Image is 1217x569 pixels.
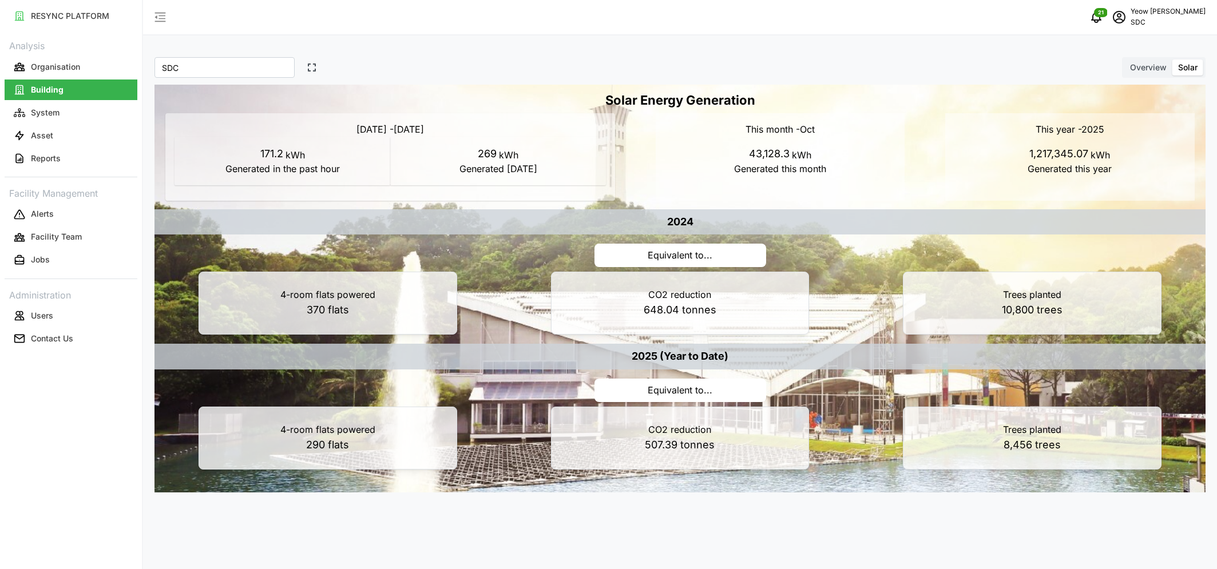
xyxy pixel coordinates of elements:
[1029,146,1088,162] p: 1,217,345.07
[31,310,53,321] p: Users
[306,437,349,453] p: 290 flats
[307,302,349,319] p: 370 flats
[1088,148,1110,162] p: kWh
[5,57,137,77] button: Organisation
[5,305,137,326] button: Users
[1004,437,1061,453] p: 8,456 trees
[1085,6,1108,29] button: notifications
[1002,302,1063,319] p: 10,800 trees
[5,5,137,27] a: RESYNC PLATFORM
[790,148,811,162] p: kWh
[31,107,60,118] p: System
[594,379,766,402] p: Equivalent to...
[5,184,137,201] p: Facility Management
[5,147,137,170] a: Reports
[1098,9,1104,17] span: 21
[5,328,137,349] button: Contact Us
[5,79,137,100] button: Building
[31,333,73,344] p: Contact Us
[645,437,715,453] p: 507.39 tonnes
[304,59,320,75] button: Enter full screen
[31,130,53,141] p: Asset
[5,125,137,146] button: Asset
[5,55,137,78] a: Organisation
[5,102,137,123] button: System
[674,162,886,176] p: Generated this month
[1003,288,1061,302] p: Trees planted
[260,146,283,162] p: 171.2
[497,148,518,162] p: kWh
[399,162,597,176] p: Generated [DATE]
[283,148,305,162] p: kWh
[280,288,375,302] p: 4-room flats powered
[5,6,137,26] button: RESYNC PLATFORM
[594,244,766,267] p: Equivalent to...
[667,214,693,230] p: 2024
[1130,62,1167,72] span: Overview
[1108,6,1131,29] button: schedule
[5,249,137,272] a: Jobs
[31,208,54,220] p: Alerts
[5,124,137,147] a: Asset
[31,84,64,96] p: Building
[5,250,137,270] button: Jobs
[280,423,375,437] p: 4-room flats powered
[1178,62,1198,72] span: Solar
[5,203,137,226] a: Alerts
[954,122,1185,137] p: This year - 2025
[749,146,790,162] p: 43,128.3
[31,231,82,242] p: Facility Team
[31,254,50,265] p: Jobs
[5,78,137,101] a: Building
[1131,17,1206,28] p: SDC
[5,101,137,124] a: System
[5,286,137,303] p: Administration
[648,288,711,302] p: CO2 reduction
[5,227,137,248] button: Facility Team
[632,348,728,365] p: 2025 (Year to Date)
[5,204,137,225] button: Alerts
[964,162,1176,176] p: Generated this year
[478,146,497,162] p: 269
[644,302,716,319] p: 648.04 tonnes
[665,122,895,137] p: This month - Oct
[5,37,137,53] p: Analysis
[5,148,137,169] button: Reports
[1003,423,1061,437] p: Trees planted
[5,304,137,327] a: Users
[175,122,606,137] p: [DATE] - [DATE]
[31,61,80,73] p: Organisation
[1131,6,1206,17] p: Yeow [PERSON_NAME]
[154,57,295,78] input: Select location
[5,226,137,249] a: Facility Team
[5,327,137,350] a: Contact Us
[31,10,109,22] p: RESYNC PLATFORM
[648,423,711,437] p: CO2 reduction
[184,162,381,176] p: Generated in the past hour
[31,153,61,164] p: Reports
[154,85,1206,109] h3: Solar Energy Generation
